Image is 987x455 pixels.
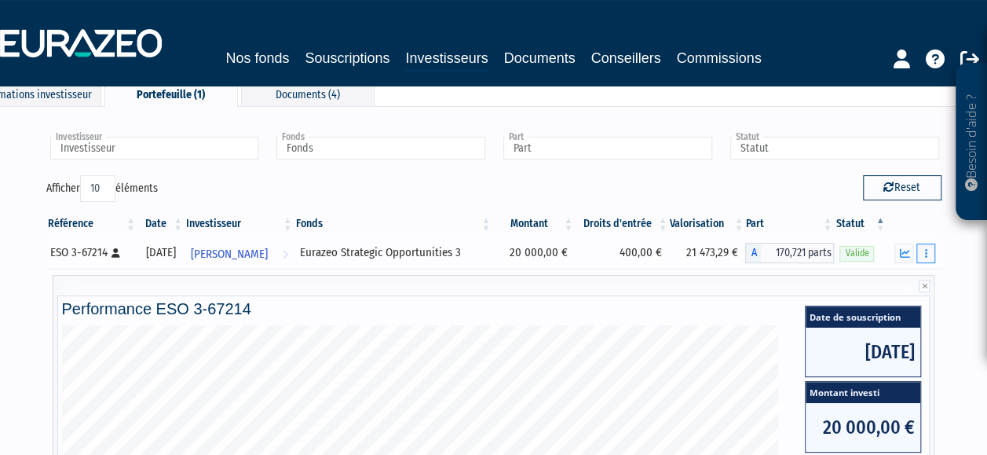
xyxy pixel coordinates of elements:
[80,175,115,202] select: Afficheréléments
[806,403,920,452] span: 20 000,00 €
[143,244,179,261] div: [DATE]
[46,211,138,237] th: Référence : activer pour trier la colonne par ordre croissant
[225,47,289,69] a: Nos fonds
[591,47,661,69] a: Conseillers
[677,47,762,69] a: Commissions
[294,211,493,237] th: Fonds: activer pour trier la colonne par ordre croissant
[806,382,920,403] span: Montant investi
[669,211,745,237] th: Valorisation: activer pour trier la colonne par ordre croissant
[806,306,920,328] span: Date de souscription
[575,237,669,269] td: 400,00 €
[46,175,158,202] label: Afficher éléments
[863,175,941,200] button: Reset
[111,248,120,258] i: [Français] Personne physique
[834,211,886,237] th: Statut : activer pour trier la colonne par ordre d&eacute;croissant
[575,211,669,237] th: Droits d'entrée: activer pour trier la colonne par ordre croissant
[300,244,488,261] div: Eurazeo Strategic Opportunities 3
[745,211,834,237] th: Part: activer pour trier la colonne par ordre croissant
[405,47,488,72] a: Investisseurs
[492,237,575,269] td: 20 000,00 €
[137,211,185,237] th: Date: activer pour trier la colonne par ordre croissant
[305,47,389,69] a: Souscriptions
[963,72,981,213] p: Besoin d'aide ?
[761,243,834,263] span: 170,721 parts
[492,211,575,237] th: Montant: activer pour trier la colonne par ordre croissant
[806,328,920,376] span: [DATE]
[839,246,874,261] span: Valide
[669,237,745,269] td: 21 473,29 €
[50,244,133,261] div: ESO 3-67214
[504,47,576,69] a: Documents
[185,237,294,269] a: [PERSON_NAME]
[62,300,926,317] h4: Performance ESO 3-67214
[283,240,288,269] i: Voir l'investisseur
[104,80,238,107] div: Portefeuille (1)
[191,240,268,269] span: [PERSON_NAME]
[745,243,761,263] span: A
[241,80,375,106] div: Documents (4)
[185,211,294,237] th: Investisseur: activer pour trier la colonne par ordre croissant
[745,243,834,263] div: A - Eurazeo Strategic Opportunities 3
